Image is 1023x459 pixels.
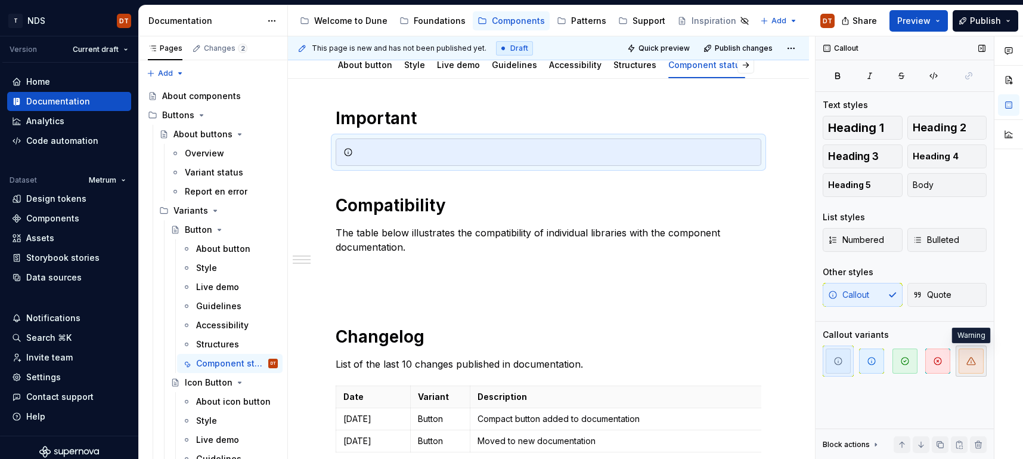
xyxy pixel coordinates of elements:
button: Publish changes [700,40,778,57]
span: Publish changes [715,44,773,53]
a: About components [143,87,283,106]
a: About buttons [154,125,283,144]
p: List of the last 10 changes published in documentation. [336,357,761,371]
div: Button [185,224,212,236]
p: Compact button added to documentation [478,413,777,425]
a: Components [473,11,550,30]
a: Analytics [7,112,131,131]
span: Quick preview [638,44,690,53]
div: Invite team [26,352,73,363]
div: Report en error [185,186,247,198]
button: Heading 4 [907,144,987,168]
a: Structures [613,60,656,70]
div: Buttons [162,109,194,121]
span: Heading 3 [828,150,879,162]
div: Accessibility [544,52,606,77]
div: Style [196,262,217,274]
button: Notifications [7,309,131,328]
div: Version [10,45,37,54]
span: Body [913,179,934,191]
div: About buttons [173,128,232,140]
a: About button [177,239,283,258]
a: Patterns [552,11,611,30]
a: Support [613,11,670,30]
span: Heading 4 [913,150,959,162]
div: Structures [609,52,661,77]
div: Settings [26,371,61,383]
div: Data sources [26,272,82,284]
a: Style [177,258,283,278]
div: Component status [196,358,266,369]
strong: Date [343,392,364,402]
span: Heading 2 [913,122,966,134]
div: Overview [185,147,224,159]
div: Dataset [10,175,37,185]
div: Variant status [185,167,243,178]
div: Buttons [143,106,283,125]
a: Welcome to Dune [295,11,392,30]
a: Component status [668,60,745,70]
p: [DATE] [343,435,403,447]
button: Preview [889,10,948,32]
button: Share [835,10,885,32]
a: Style [404,60,425,70]
span: Heading 1 [828,122,884,134]
div: Code automation [26,135,98,147]
div: Pages [148,44,182,53]
div: Component status [664,52,750,77]
a: Style [177,411,283,430]
a: Report en error [166,182,283,201]
div: Patterns [571,15,606,27]
p: Button [418,435,463,447]
span: Add [771,16,786,26]
a: Structures [177,335,283,354]
div: Other styles [823,266,873,278]
span: 2 [238,44,247,53]
div: Storybook stories [26,252,100,264]
div: List styles [823,211,865,223]
div: Variants [154,201,283,220]
p: Button [418,413,463,425]
p: Variant [418,391,463,403]
a: Overview [166,144,283,163]
button: TNDSDT [2,8,136,33]
button: Publish [953,10,1018,32]
button: Heading 2 [907,116,987,140]
div: DT [271,358,276,369]
div: Variants [173,205,208,217]
a: Data sources [7,268,131,287]
span: Quote [913,289,951,301]
div: Design tokens [26,193,86,205]
div: Accessibility [196,319,249,331]
button: Quote [907,283,987,307]
div: Inspiration [692,15,736,27]
span: Draft [510,44,528,53]
a: Live demo [177,278,283,297]
a: Foundations [395,11,470,30]
span: Numbered [828,234,884,246]
div: Warning [952,328,991,343]
span: This page is new and has not been published yet. [312,44,486,53]
a: Guidelines [492,60,537,70]
strong: Description [478,392,527,402]
div: Components [492,15,545,27]
a: Settings [7,368,131,387]
div: Home [26,76,50,88]
div: Live demo [196,434,239,446]
div: Analytics [26,115,64,127]
div: Block actions [823,440,870,449]
svg: Supernova Logo [39,446,99,458]
a: Design tokens [7,189,131,208]
a: About icon button [177,392,283,411]
div: T [8,14,23,28]
a: Invite team [7,348,131,367]
div: Text styles [823,99,868,111]
span: Heading 5 [828,179,871,191]
div: Documentation [148,15,261,27]
div: Page tree [295,9,754,33]
span: Bulleted [913,234,959,246]
button: Heading 3 [823,144,903,168]
a: Variant status [166,163,283,182]
div: Support [633,15,665,27]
